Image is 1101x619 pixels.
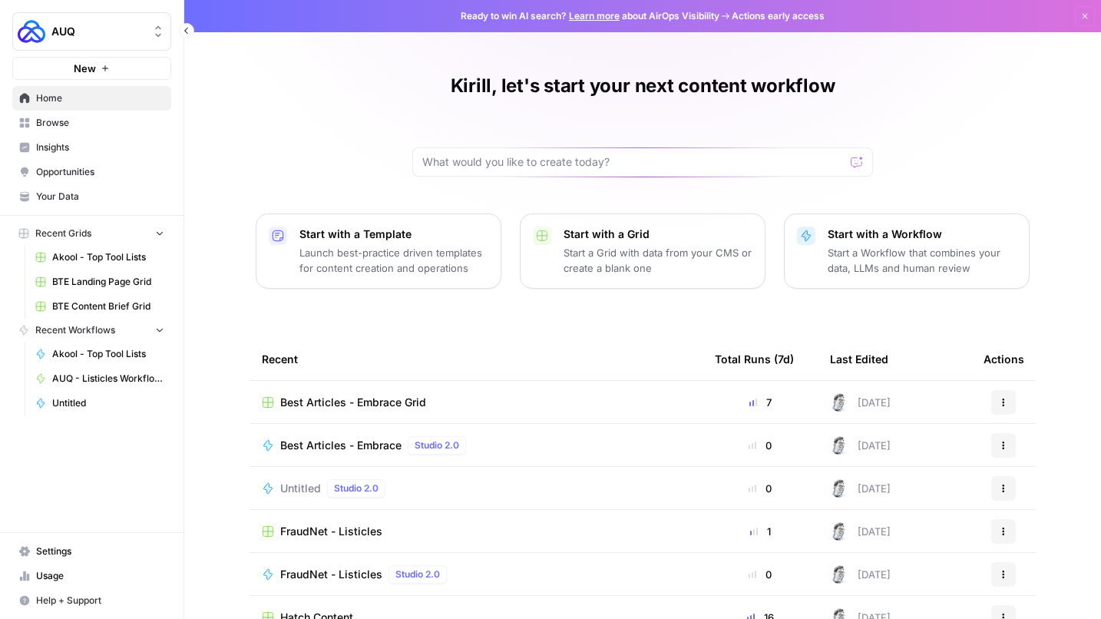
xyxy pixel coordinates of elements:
[830,522,891,541] div: [DATE]
[422,154,845,170] input: What would you like to create today?
[12,539,171,564] a: Settings
[12,160,171,184] a: Opportunities
[451,74,835,98] h1: Kirill, let's start your next content workflow
[564,227,752,242] p: Start with a Grid
[35,323,115,337] span: Recent Workflows
[984,338,1024,380] div: Actions
[715,395,805,410] div: 7
[280,524,382,539] span: FraudNet - Listicles
[52,300,164,313] span: BTE Content Brief Grid
[299,245,488,276] p: Launch best-practice driven templates for content creation and operations
[715,481,805,496] div: 0
[334,482,379,495] span: Studio 2.0
[830,479,848,498] img: 28dbpmxwbe1lgts1kkshuof3rm4g
[461,9,719,23] span: Ready to win AI search? about AirOps Visibility
[415,439,459,452] span: Studio 2.0
[12,57,171,80] button: New
[262,395,690,410] a: Best Articles - Embrace Grid
[784,214,1030,289] button: Start with a WorkflowStart a Workflow that combines your data, LLMs and human review
[52,275,164,289] span: BTE Landing Page Grid
[732,9,825,23] span: Actions early access
[35,227,91,240] span: Recent Grids
[52,347,164,361] span: Akool - Top Tool Lists
[12,184,171,209] a: Your Data
[36,91,164,105] span: Home
[830,479,891,498] div: [DATE]
[28,391,171,415] a: Untitled
[299,227,488,242] p: Start with a Template
[36,190,164,204] span: Your Data
[12,111,171,135] a: Browse
[12,86,171,111] a: Home
[256,214,501,289] button: Start with a TemplateLaunch best-practice driven templates for content creation and operations
[830,522,848,541] img: 28dbpmxwbe1lgts1kkshuof3rm4g
[36,594,164,607] span: Help + Support
[564,245,752,276] p: Start a Grid with data from your CMS or create a blank one
[395,568,440,581] span: Studio 2.0
[74,61,96,76] span: New
[52,396,164,410] span: Untitled
[830,565,848,584] img: 28dbpmxwbe1lgts1kkshuof3rm4g
[28,245,171,270] a: Akool - Top Tool Lists
[12,222,171,245] button: Recent Grids
[262,436,690,455] a: Best Articles - EmbraceStudio 2.0
[36,141,164,154] span: Insights
[715,567,805,582] div: 0
[828,227,1017,242] p: Start with a Workflow
[28,366,171,391] a: AUQ - Listicles Workflow #3
[28,270,171,294] a: BTE Landing Page Grid
[280,567,382,582] span: FraudNet - Listicles
[36,545,164,558] span: Settings
[828,245,1017,276] p: Start a Workflow that combines your data, LLMs and human review
[12,12,171,51] button: Workspace: AUQ
[52,250,164,264] span: Akool - Top Tool Lists
[280,481,321,496] span: Untitled
[280,395,426,410] span: Best Articles - Embrace Grid
[262,479,690,498] a: UntitledStudio 2.0
[12,319,171,342] button: Recent Workflows
[12,588,171,613] button: Help + Support
[51,24,144,39] span: AUQ
[830,436,891,455] div: [DATE]
[830,565,891,584] div: [DATE]
[18,18,45,45] img: AUQ Logo
[520,214,765,289] button: Start with a GridStart a Grid with data from your CMS or create a blank one
[830,338,888,380] div: Last Edited
[830,393,891,412] div: [DATE]
[280,438,402,453] span: Best Articles - Embrace
[36,116,164,130] span: Browse
[36,165,164,179] span: Opportunities
[715,438,805,453] div: 0
[830,436,848,455] img: 28dbpmxwbe1lgts1kkshuof3rm4g
[262,565,690,584] a: FraudNet - ListiclesStudio 2.0
[52,372,164,386] span: AUQ - Listicles Workflow #3
[36,569,164,583] span: Usage
[569,10,620,22] a: Learn more
[28,342,171,366] a: Akool - Top Tool Lists
[12,135,171,160] a: Insights
[715,338,794,380] div: Total Runs (7d)
[262,524,690,539] a: FraudNet - Listicles
[715,524,805,539] div: 1
[28,294,171,319] a: BTE Content Brief Grid
[12,564,171,588] a: Usage
[830,393,848,412] img: 28dbpmxwbe1lgts1kkshuof3rm4g
[262,338,690,380] div: Recent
